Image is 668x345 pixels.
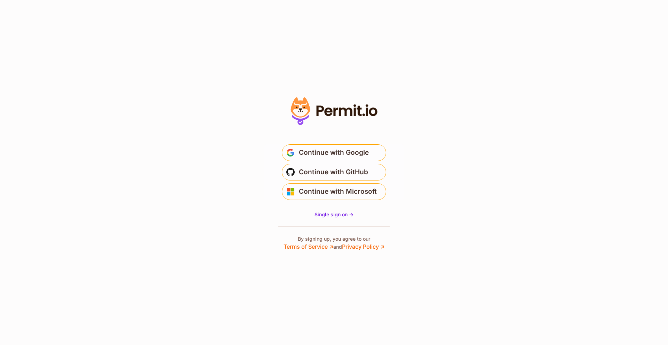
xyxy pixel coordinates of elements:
span: Continue with GitHub [299,167,368,178]
button: Continue with Google [282,144,386,161]
span: Continue with Microsoft [299,186,377,197]
a: Privacy Policy ↗ [342,243,384,250]
a: Terms of Service ↗ [284,243,333,250]
span: Continue with Google [299,147,369,158]
a: Single sign on -> [315,211,353,218]
button: Continue with Microsoft [282,183,386,200]
button: Continue with GitHub [282,164,386,180]
p: By signing up, you agree to our and [284,235,384,251]
span: Single sign on -> [315,211,353,217]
